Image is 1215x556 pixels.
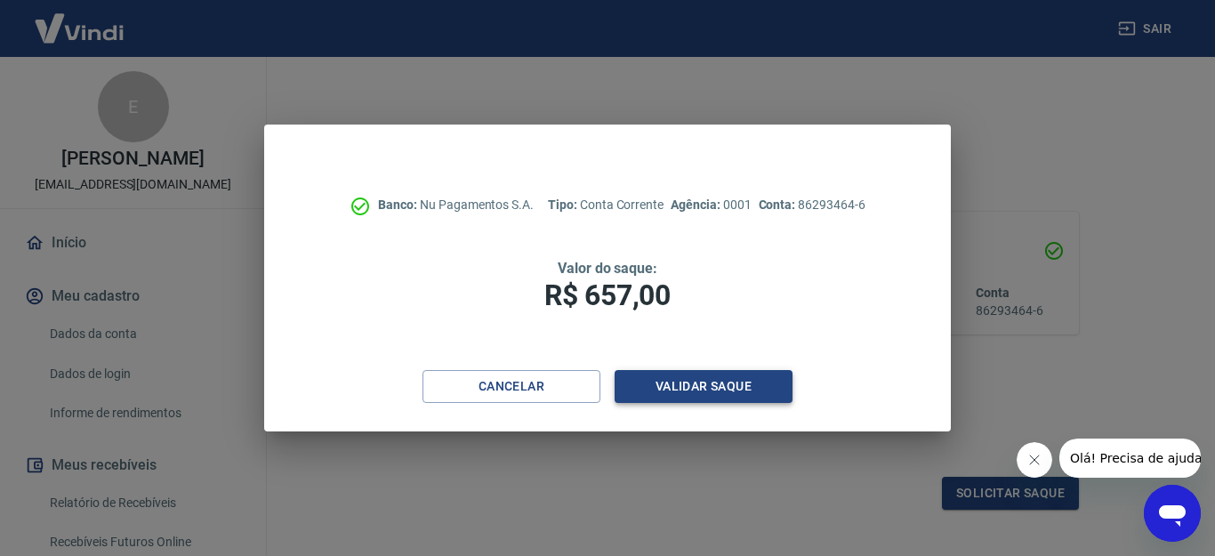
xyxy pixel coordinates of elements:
span: Banco: [378,197,420,212]
button: Validar saque [615,370,793,403]
span: Conta: [759,197,799,212]
span: Valor do saque: [558,260,657,277]
iframe: Mensagem da empresa [1059,439,1201,478]
p: 86293464-6 [759,196,865,214]
iframe: Fechar mensagem [1017,442,1052,478]
span: Tipo: [548,197,580,212]
span: Agência: [671,197,723,212]
p: Conta Corrente [548,196,664,214]
button: Cancelar [422,370,600,403]
p: Nu Pagamentos S.A. [378,196,534,214]
span: Olá! Precisa de ajuda? [11,12,149,27]
p: 0001 [671,196,751,214]
iframe: Botão para abrir a janela de mensagens [1144,485,1201,542]
span: R$ 657,00 [544,278,671,312]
